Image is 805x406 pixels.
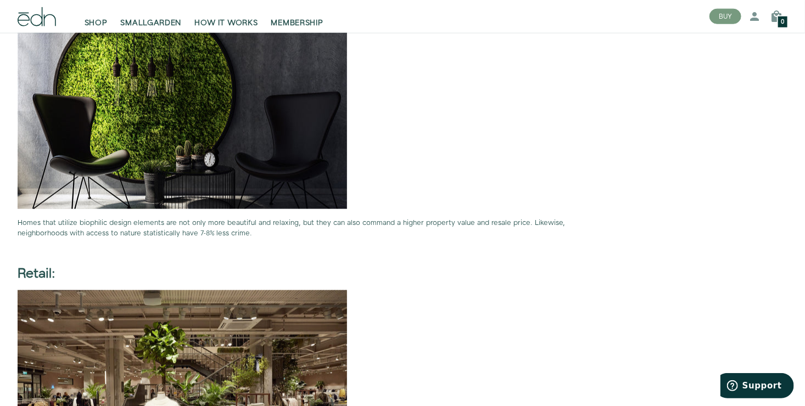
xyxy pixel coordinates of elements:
[720,373,794,401] iframe: Opens a widget where you can find more information
[194,18,258,29] span: HOW IT WORKS
[18,218,616,239] p: Homes that utilize biophilic design elements are not only more beautiful and relaxing, but they c...
[265,4,330,29] a: MEMBERSHIP
[271,18,323,29] span: MEMBERSHIP
[18,264,55,283] b: Retail:
[114,4,188,29] a: SMALLGARDEN
[709,9,741,24] button: BUY
[78,4,114,29] a: SHOP
[781,19,785,25] span: 0
[121,18,182,29] span: SMALLGARDEN
[85,18,108,29] span: SHOP
[188,4,264,29] a: HOW IT WORKS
